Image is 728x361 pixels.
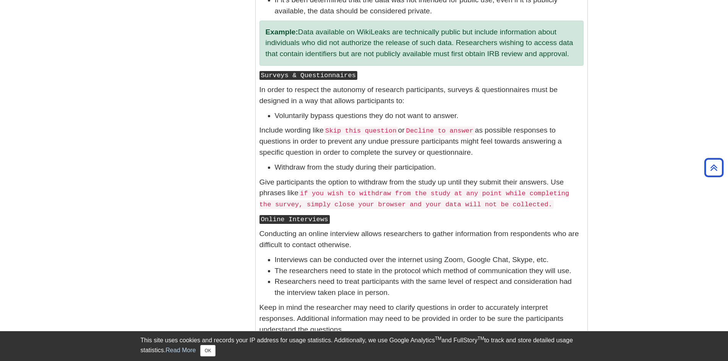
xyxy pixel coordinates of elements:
[275,254,584,265] li: Interviews can be conducted over the internet using Zoom, Google Chat, Skype, etc.
[259,189,569,209] code: if you wish to withdraw from the study at any point while completing the survey, simply close you...
[266,28,298,36] strong: Example:
[200,345,215,356] button: Close
[259,71,358,80] kbd: Surveys & Questionnaires
[275,162,584,173] li: Withdraw from the study during their participation.
[259,21,584,66] div: Data available on WikiLeaks are technically public but include information about individuals who ...
[324,126,398,135] code: Skip this question
[141,336,588,356] div: This site uses cookies and records your IP address for usage statistics. Additionally, we use Goo...
[435,336,441,341] sup: TM
[259,125,584,158] p: Include wording like or as possible responses to questions in order to prevent any undue pressure...
[275,110,584,121] li: Voluntarily bypass questions they do not want to answer.
[259,302,584,335] p: Keep in mind the researcher may need to clarify questions in order to accurately interpret respon...
[165,347,196,353] a: Read More
[478,336,484,341] sup: TM
[259,228,584,251] p: Conducting an online interview allows researchers to gather information from respondents who are ...
[405,126,475,135] code: Decline to answer
[702,162,726,173] a: Back to Top
[259,177,584,210] p: Give participants the option to withdraw from the study up until they submit their answers. Use p...
[259,84,584,107] p: In order to respect the autonomy of research participants, surveys & questionnaires must be desig...
[259,215,330,224] kbd: Online Interviews
[275,265,584,277] li: The researchers need to state in the protocol which method of communication they will use.
[275,276,584,298] li: Researchers need to treat participants with the same level of respect and consideration had the i...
